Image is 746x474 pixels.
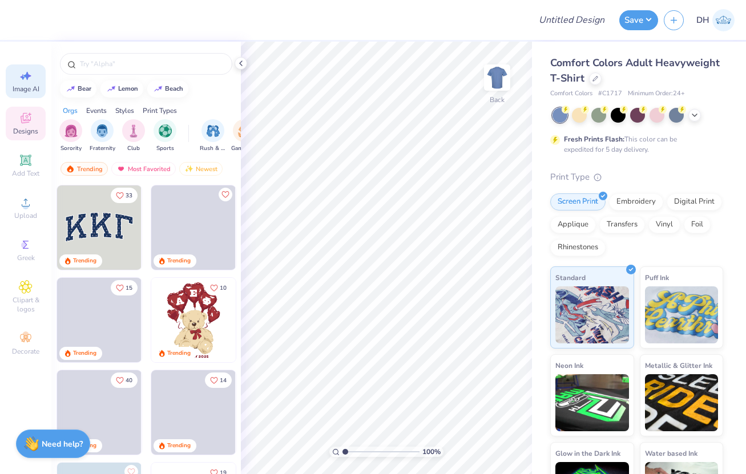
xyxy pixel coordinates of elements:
img: edfb13fc-0e43-44eb-bea2-bf7fc0dd67f9 [141,185,225,270]
span: 10 [220,285,227,291]
button: beach [147,80,188,98]
div: beach [165,86,183,92]
div: Rhinestones [550,239,606,256]
button: filter button [200,119,226,153]
img: trending.gif [66,165,75,173]
span: Designs [13,127,38,136]
a: DH [696,9,735,31]
img: Club Image [127,124,140,137]
img: Standard [555,286,629,343]
div: Trending [167,441,191,450]
div: Screen Print [550,193,606,210]
div: Digital Print [667,193,722,210]
span: Clipart & logos [6,295,46,314]
span: Sports [156,144,174,153]
div: lemon [118,86,138,92]
div: filter for Rush & Bid [200,119,226,153]
div: Applique [550,216,596,233]
div: Most Favorited [111,162,176,176]
img: Puff Ink [645,286,719,343]
img: Back [486,66,509,89]
div: Trending [167,349,191,358]
button: filter button [59,119,82,153]
button: Like [111,372,138,388]
button: filter button [122,119,145,153]
span: Add Text [12,169,39,178]
div: Trending [73,349,96,358]
div: This color can be expedited for 5 day delivery. [564,134,704,155]
div: Embroidery [609,193,663,210]
img: Neon Ink [555,374,629,431]
img: 3b9aba4f-e317-4aa7-a679-c95a879539bd [57,185,142,270]
div: Print Type [550,171,723,184]
span: Game Day [231,144,257,153]
div: filter for Game Day [231,119,257,153]
img: trend_line.gif [66,86,75,92]
span: Comfort Colors [550,89,592,99]
button: Like [111,188,138,203]
div: filter for Sorority [59,119,82,153]
input: Try "Alpha" [79,58,225,70]
img: d12a98c7-f0f7-4345-bf3a-b9f1b718b86e [141,278,225,362]
button: Like [205,372,232,388]
div: Print Types [143,106,177,116]
img: trend_line.gif [154,86,163,92]
img: Rush & Bid Image [207,124,220,137]
img: Dayna Hausspiegel [712,9,735,31]
strong: Fresh Prints Flash: [564,135,624,144]
img: Newest.gif [184,165,193,173]
span: Comfort Colors Adult Heavyweight T-Shirt [550,56,720,85]
img: Sports Image [159,124,172,137]
span: Sorority [61,144,82,153]
span: Minimum Order: 24 + [628,89,685,99]
div: filter for Club [122,119,145,153]
button: filter button [90,119,115,153]
div: Trending [73,257,96,265]
img: Metallic & Glitter Ink [645,374,719,431]
img: most_fav.gif [116,165,126,173]
button: bear [60,80,96,98]
span: Fraternity [90,144,115,153]
button: Like [205,280,232,295]
span: Metallic & Glitter Ink [645,359,712,371]
button: filter button [231,119,257,153]
div: Trending [61,162,108,176]
span: 33 [126,193,132,198]
span: Puff Ink [645,272,669,283]
img: Fraternity Image [96,124,108,137]
div: Transfers [599,216,645,233]
img: e74243e0-e378-47aa-a400-bc6bcb25063a [235,278,320,362]
img: b0e5e834-c177-467b-9309-b33acdc40f03 [235,370,320,455]
span: 100 % [422,447,441,457]
button: Like [219,188,232,201]
div: filter for Fraternity [90,119,115,153]
button: lemon [100,80,143,98]
span: Greek [17,253,35,262]
span: Water based Ink [645,447,697,459]
img: 587403a7-0594-4a7f-b2bd-0ca67a3ff8dd [151,278,236,362]
div: Styles [115,106,134,116]
img: d12c9beb-9502-45c7-ae94-40b97fdd6040 [141,370,225,455]
span: Decorate [12,347,39,356]
span: # C1717 [598,89,622,99]
span: Glow in the Dark Ink [555,447,620,459]
button: Like [111,280,138,295]
button: Save [619,10,658,30]
span: 14 [220,378,227,383]
img: Game Day Image [238,124,251,137]
span: Rush & Bid [200,144,226,153]
div: Orgs [63,106,78,116]
span: 15 [126,285,132,291]
div: Vinyl [648,216,680,233]
button: filter button [154,119,176,153]
span: Neon Ink [555,359,583,371]
span: Club [127,144,140,153]
span: Upload [14,211,37,220]
div: Newest [179,162,223,176]
strong: Need help? [42,439,83,449]
div: Back [490,95,505,105]
span: Image AI [13,84,39,94]
div: Trending [167,257,191,265]
div: Events [86,106,107,116]
img: Sorority Image [64,124,78,137]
